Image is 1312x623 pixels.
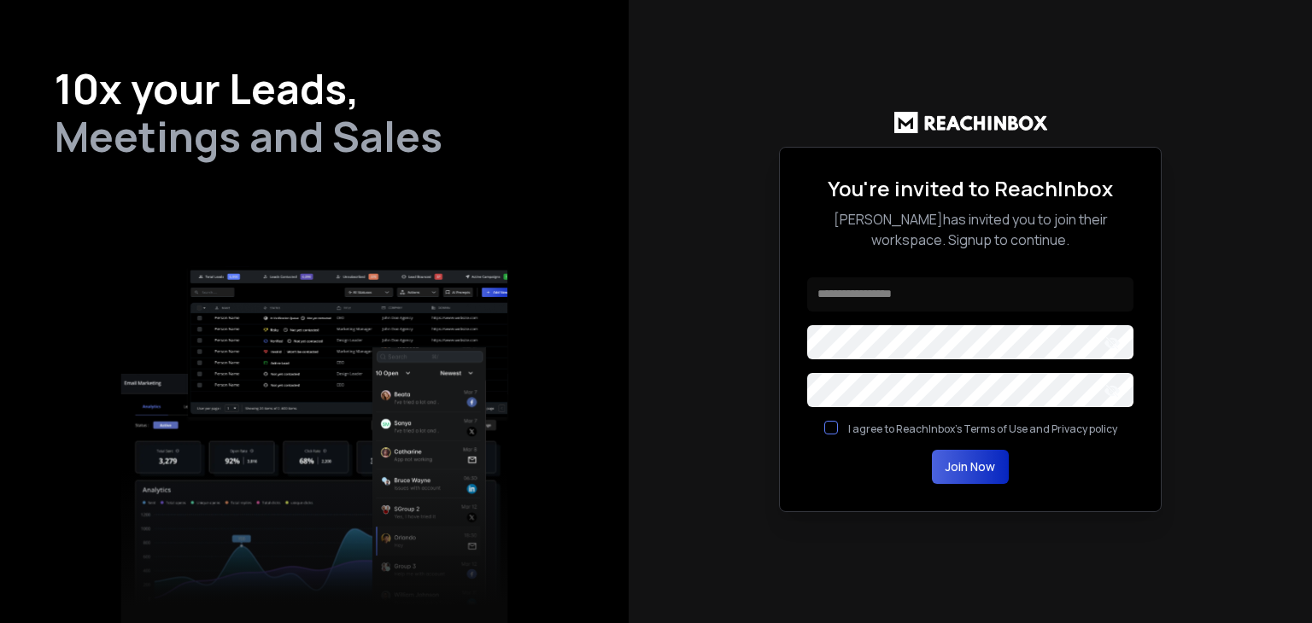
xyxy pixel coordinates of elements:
h2: Meetings and Sales [55,116,574,157]
h2: You're invited to ReachInbox [807,175,1133,202]
h1: 10x your Leads, [55,68,574,109]
button: Join Now [932,450,1009,484]
label: I agree to ReachInbox's Terms of Use and Privacy policy [848,422,1117,436]
p: [PERSON_NAME] has invited you to join their workspace. Signup to continue. [807,209,1133,250]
